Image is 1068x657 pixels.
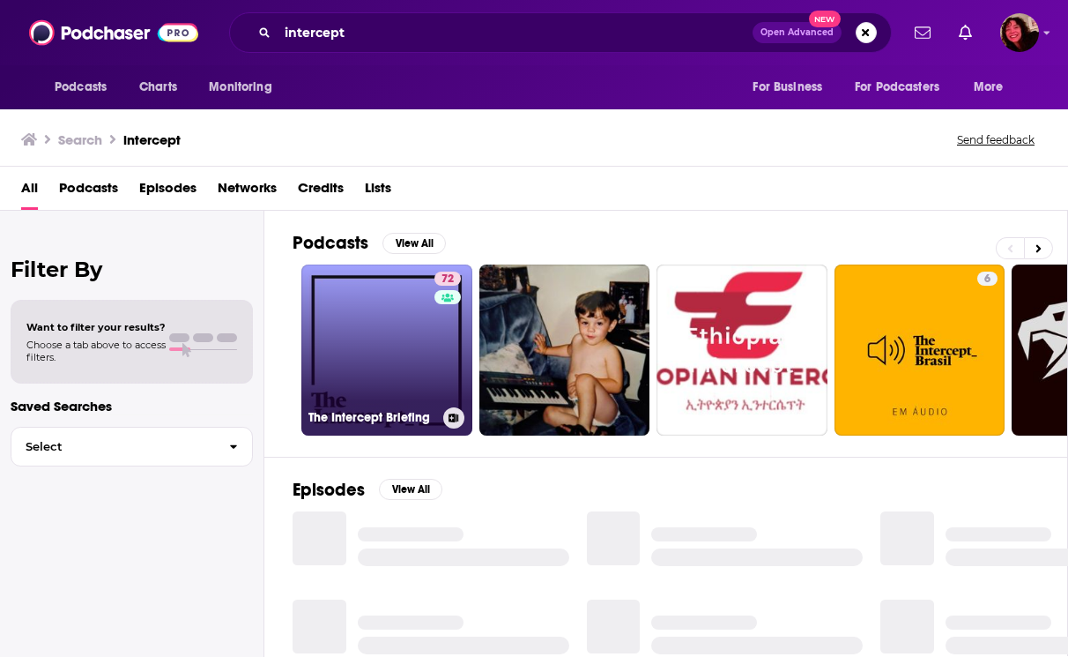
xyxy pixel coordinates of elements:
a: Networks [218,174,277,210]
span: Choose a tab above to access filters. [26,339,166,363]
a: PodcastsView All [293,232,446,254]
span: Logged in as Kathryn-Musilek [1000,13,1039,52]
span: Open Advanced [760,28,834,37]
div: Search podcasts, credits, & more... [229,12,892,53]
h3: Search [58,131,102,148]
a: Episodes [139,174,197,210]
span: 6 [984,271,990,288]
p: Saved Searches [11,398,253,414]
span: For Podcasters [855,75,939,100]
h2: Podcasts [293,232,368,254]
span: Podcasts [55,75,107,100]
a: Podcasts [59,174,118,210]
img: User Profile [1000,13,1039,52]
h2: Filter By [11,257,253,282]
button: open menu [197,71,294,104]
a: Show notifications dropdown [952,18,979,48]
h3: The Intercept Briefing [308,410,436,425]
button: open menu [961,71,1026,104]
span: New [809,11,841,27]
input: Search podcasts, credits, & more... [278,19,753,47]
button: View All [379,479,442,500]
a: Show notifications dropdown [908,18,938,48]
a: EpisodesView All [293,479,442,501]
span: More [974,75,1004,100]
a: Charts [128,71,188,104]
span: Monitoring [209,75,271,100]
span: 72 [441,271,454,288]
a: 6 [834,265,1005,436]
button: View All [382,233,446,254]
span: For Business [753,75,822,100]
a: All [21,174,38,210]
a: Lists [365,174,391,210]
span: Select [11,441,215,452]
h2: Episodes [293,479,365,501]
button: Send feedback [952,132,1040,147]
button: Show profile menu [1000,13,1039,52]
button: open menu [843,71,965,104]
a: 72The Intercept Briefing [301,265,472,436]
span: Want to filter your results? [26,321,166,333]
h3: intercept [123,131,181,148]
a: Credits [298,174,344,210]
button: Select [11,427,253,467]
button: open menu [42,71,130,104]
button: Open AdvancedNew [753,22,842,43]
button: open menu [740,71,844,104]
span: Charts [139,75,177,100]
a: 72 [434,272,461,286]
a: 6 [977,272,998,286]
img: Podchaser - Follow, Share and Rate Podcasts [29,16,198,49]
